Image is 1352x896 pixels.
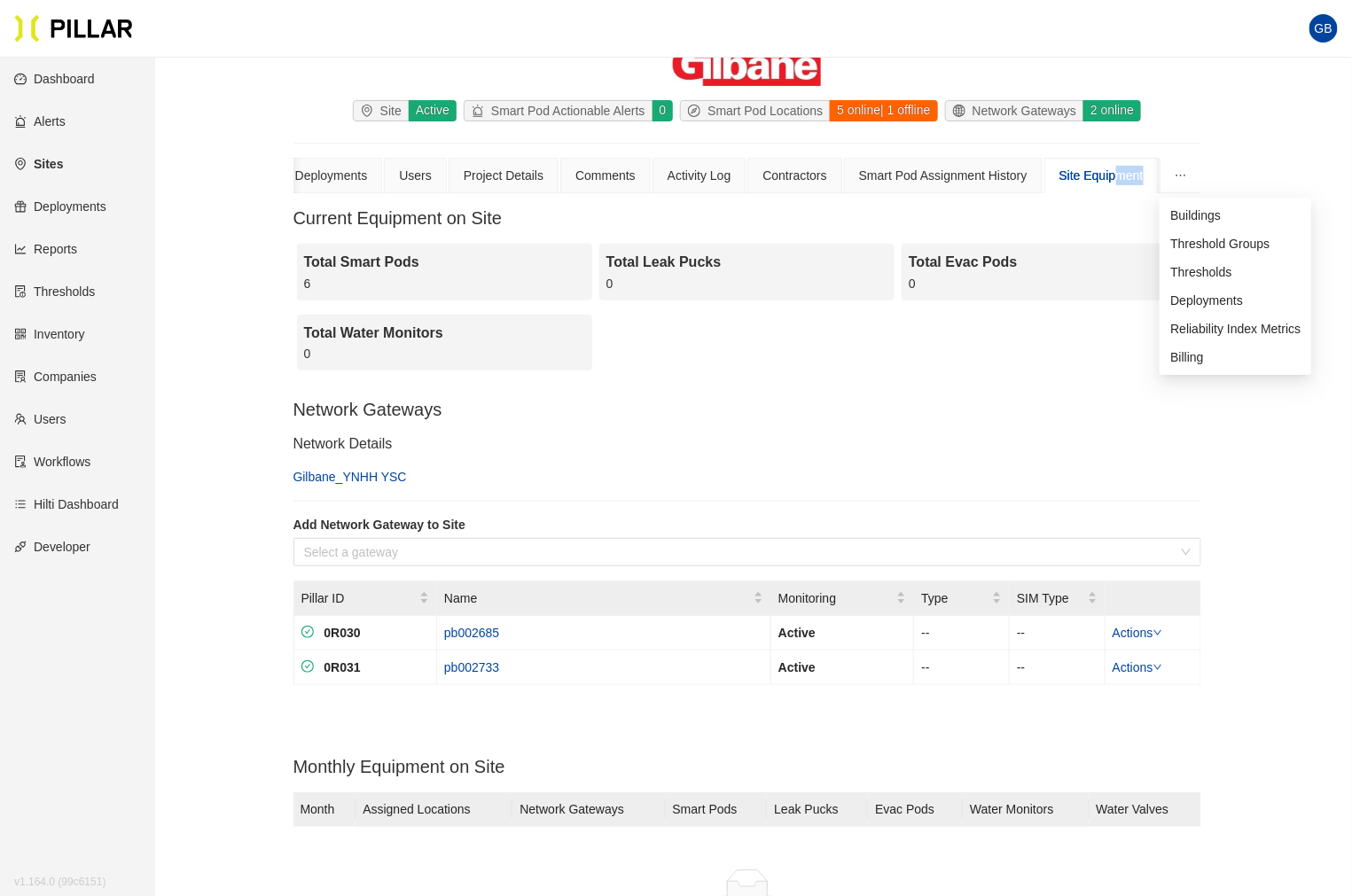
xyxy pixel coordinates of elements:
img: Gilbane Building Company [673,42,820,86]
div: Smart Pod Locations [681,101,830,121]
span: Name [444,588,754,608]
span: Active [778,660,816,674]
span: 0R030 [317,626,360,640]
div: Total Smart Pods [304,251,585,273]
div: 0 [652,100,674,121]
span: Pillar ID [301,588,420,608]
a: environmentSites [14,157,63,171]
div: 5 online | 1 offline [829,100,937,121]
th: Assigned Locations [356,792,512,827]
span: compass [688,105,707,117]
span: Monitoring [778,588,897,608]
a: teamUsers [14,412,66,426]
div: Site [354,101,409,121]
th: Evac Pods [868,792,963,827]
td: -- [1010,616,1106,651]
div: 0 [606,274,887,293]
h3: Network Gateways [293,399,1201,421]
a: barsHilti Dashboard [14,497,119,511]
a: exceptionThresholds [14,284,95,299]
div: Site Equipment [1059,166,1144,185]
span: Reliability Index Metrics [1170,322,1301,336]
a: Actions [1113,660,1162,674]
a: solutionCompanies [14,370,97,384]
div: Activity Log [668,166,731,185]
th: Water Valves [1090,792,1201,827]
th: Leak Pucks [767,792,868,827]
span: Thresholds [1170,265,1231,279]
span: GB [1315,14,1332,43]
span: SIM Type [1017,588,1088,608]
div: Users [399,166,432,185]
a: Gilbane_YNHH YSC [293,470,407,484]
span: down [1153,663,1162,672]
span: Type [921,588,992,608]
span: alert [472,105,491,117]
div: 6 [304,274,585,293]
div: Contractors [762,166,826,185]
div: Smart Pod Actionable Alerts [465,101,653,121]
span: Deployments [1170,293,1243,308]
span: Buildings [1170,208,1221,222]
span: global [953,105,973,117]
a: line-chartReports [14,242,77,256]
img: Pillar Technologies [14,14,133,43]
td: -- [914,651,1010,685]
th: Water Monitors [963,792,1089,827]
div: Active [408,100,457,121]
div: Smart Pod Assignment History [859,166,1028,185]
div: Total Evac Pods [909,251,1190,273]
span: ellipsis [1175,169,1187,182]
div: 0 [304,344,585,363]
h4: Network Details [293,435,1201,453]
th: Month [293,792,356,827]
span: Active [778,626,816,640]
a: alertAlerts [14,114,66,129]
a: alertSmart Pod Actionable Alerts0 [460,100,676,121]
span: down [1153,628,1162,637]
div: Comments [575,166,636,185]
a: dashboardDashboard [14,72,95,86]
a: Actions [1113,626,1162,640]
ul: expanded dropdown [1160,198,1311,375]
h3: Current Equipment on Site [293,207,1201,230]
a: qrcodeInventory [14,327,85,341]
div: Total Water Monitors [304,322,585,344]
div: Total Leak Pucks [606,251,887,273]
h3: Monthly Equipment on Site [293,756,1201,778]
div: Network Gateways [946,101,1083,121]
th: Smart Pods [666,792,768,827]
td: -- [1010,651,1106,685]
button: ellipsis [1161,158,1201,193]
th: Network Gateways [512,792,665,827]
div: 2 online [1082,100,1141,121]
span: check-circle [301,660,314,673]
a: pb002733 [444,660,499,674]
span: check-circle [301,626,314,638]
span: Billing [1170,350,1203,364]
a: apiDeveloper [14,540,90,554]
span: 0R031 [317,660,360,674]
div: Deployments [295,166,368,185]
label: Add Network Gateway to Site [293,516,1201,534]
td: -- [914,616,1010,651]
a: auditWorkflows [14,455,90,469]
div: 0 [909,274,1190,293]
a: pb002685 [444,626,499,640]
a: giftDeployments [14,199,106,214]
div: Project Details [464,166,543,185]
span: Threshold Groups [1170,237,1270,251]
span: environment [361,105,380,117]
